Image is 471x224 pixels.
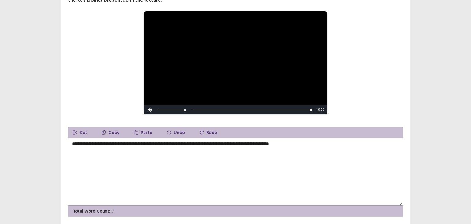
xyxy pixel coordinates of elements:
[144,105,156,114] button: Mute
[157,110,185,110] div: Volume Level
[129,127,157,138] button: Paste
[73,208,114,214] p: Total Word Count: 17
[162,127,190,138] button: Undo
[195,127,222,138] button: Redo
[318,108,324,111] span: 0:00
[317,108,318,111] span: -
[144,11,327,114] div: Video Player
[97,127,124,138] button: Copy
[68,127,92,138] button: Cut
